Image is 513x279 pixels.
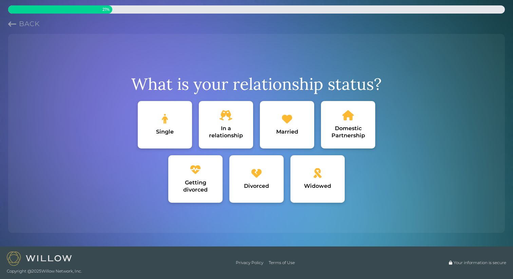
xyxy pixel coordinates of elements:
[236,260,263,265] a: Privacy Policy
[7,268,82,274] span: Copyright @ 2025 Willow Network, Inc.
[328,125,368,139] div: Domestic Partnership
[8,19,40,28] button: Previous question
[304,182,331,190] div: Widowed
[244,182,269,190] div: Divorced
[206,125,246,139] div: In a relationship
[7,252,72,265] img: Willow logo
[454,260,506,265] span: Your information is secure
[8,5,112,14] div: 21% complete
[131,74,382,94] div: What is your relationship status?
[8,7,110,12] span: 21 %
[276,128,298,135] div: Married
[269,260,295,265] a: Terms of Use
[19,20,40,28] span: Back
[156,128,174,135] div: Single
[175,179,216,193] div: Getting divorced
